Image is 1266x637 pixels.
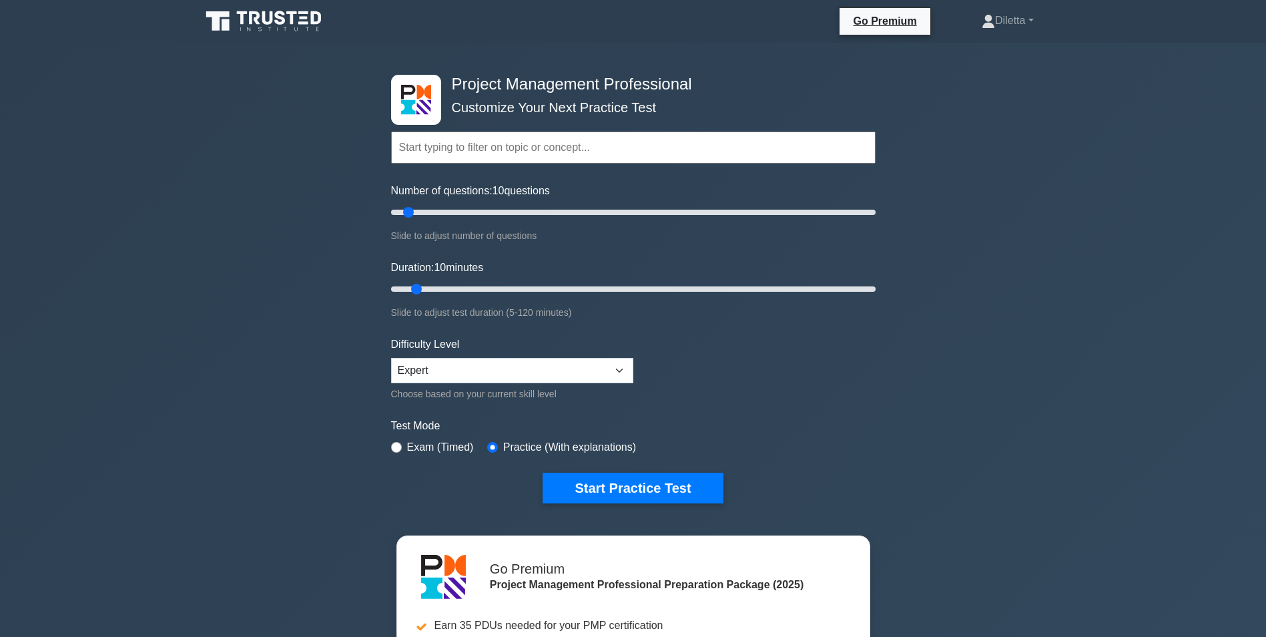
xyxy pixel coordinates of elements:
span: 10 [434,262,446,273]
div: Slide to adjust number of questions [391,228,876,244]
label: Number of questions: questions [391,183,550,199]
button: Start Practice Test [543,473,723,503]
label: Exam (Timed) [407,439,474,455]
a: Diletta [950,7,1065,34]
label: Practice (With explanations) [503,439,636,455]
span: 10 [493,185,505,196]
input: Start typing to filter on topic or concept... [391,132,876,164]
label: Difficulty Level [391,337,460,353]
label: Duration: minutes [391,260,484,276]
a: Go Premium [845,13,924,29]
h4: Project Management Professional [446,75,810,94]
label: Test Mode [391,418,876,434]
div: Slide to adjust test duration (5-120 minutes) [391,304,876,321]
div: Choose based on your current skill level [391,386,633,402]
